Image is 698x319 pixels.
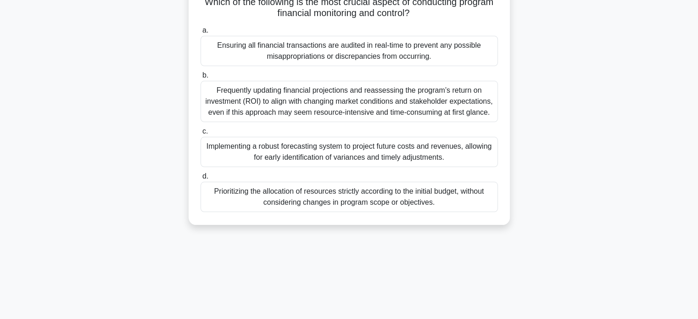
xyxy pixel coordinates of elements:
div: Implementing a robust forecasting system to project future costs and revenues, allowing for early... [201,137,498,167]
span: a. [202,26,208,34]
span: b. [202,71,208,79]
div: Ensuring all financial transactions are audited in real-time to prevent any possible misappropria... [201,36,498,66]
span: d. [202,172,208,180]
span: c. [202,127,208,135]
div: Prioritizing the allocation of resources strictly according to the initial budget, without consid... [201,182,498,212]
div: Frequently updating financial projections and reassessing the program’s return on investment (ROI... [201,81,498,122]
